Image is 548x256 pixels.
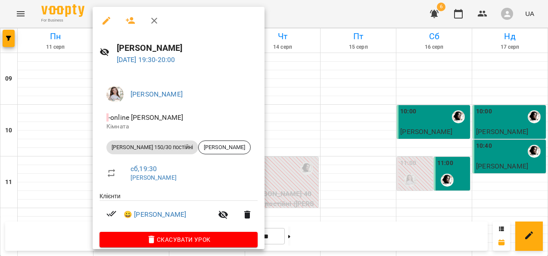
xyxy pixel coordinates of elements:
a: [DATE] 19:30-20:00 [117,56,175,64]
img: a694e0b2dea0f9e3a16b402a4dbce13d.jpeg [106,86,124,103]
h6: [PERSON_NAME] [117,41,258,55]
button: Скасувати Урок [100,232,258,247]
span: Скасувати Урок [106,234,251,245]
span: [PERSON_NAME] [199,144,250,151]
a: 😀 [PERSON_NAME] [124,209,186,220]
p: Кімната [106,122,251,131]
a: [PERSON_NAME] [131,174,177,181]
span: - online [PERSON_NAME] [106,113,185,122]
svg: Візит сплачено [106,209,117,219]
a: [PERSON_NAME] [131,90,183,98]
ul: Клієнти [100,192,258,232]
a: сб , 19:30 [131,165,157,173]
div: [PERSON_NAME] [198,140,251,154]
span: [PERSON_NAME] 150/30 постійні [106,144,198,151]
